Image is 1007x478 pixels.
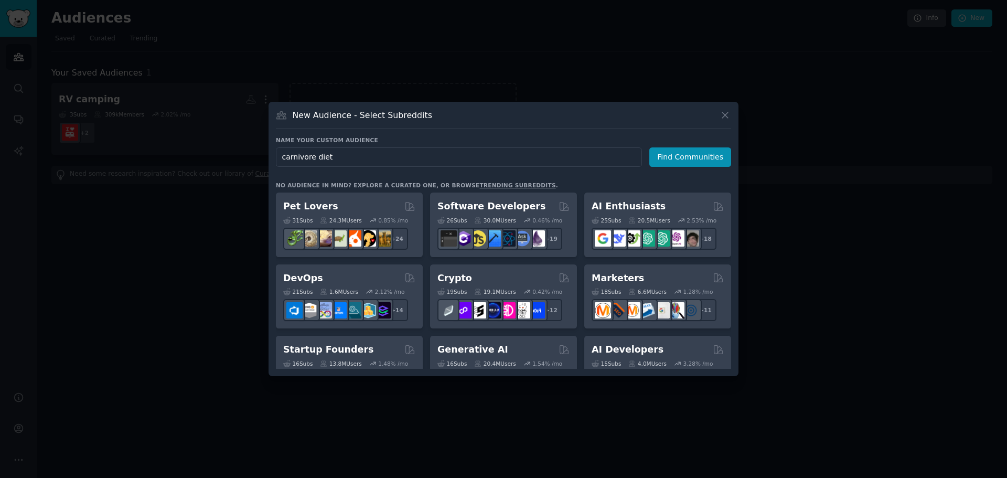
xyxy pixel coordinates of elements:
[360,230,376,247] img: PetAdvice
[345,302,361,318] img: platformengineering
[649,147,731,167] button: Find Communities
[668,302,684,318] img: MarketingResearch
[654,230,670,247] img: chatgpt_prompts_
[592,360,621,367] div: 15 Sub s
[378,217,408,224] div: 0.85 % /mo
[529,230,545,247] img: elixir
[316,230,332,247] img: leopardgeckos
[276,182,558,189] div: No audience in mind? Explore a curated one, or browse .
[595,302,611,318] img: content_marketing
[283,217,313,224] div: 31 Sub s
[624,302,640,318] img: AskMarketing
[683,302,699,318] img: OnlineMarketing
[485,302,501,318] img: web3
[320,288,358,295] div: 1.6M Users
[529,302,545,318] img: defi_
[437,360,467,367] div: 16 Sub s
[639,230,655,247] img: chatgpt_promptDesign
[316,302,332,318] img: Docker_DevOps
[276,147,642,167] input: Pick a short name, like "Digital Marketers" or "Movie-Goers"
[540,228,562,250] div: + 19
[470,230,486,247] img: learnjavascript
[654,302,670,318] img: googleads
[628,288,667,295] div: 6.6M Users
[595,230,611,247] img: GoogleGeminiAI
[609,230,626,247] img: DeepSeek
[485,230,501,247] img: iOSProgramming
[628,360,667,367] div: 4.0M Users
[514,302,530,318] img: CryptoNews
[441,230,457,247] img: software
[592,343,663,356] h2: AI Developers
[320,360,361,367] div: 13.8M Users
[592,200,666,213] h2: AI Enthusiasts
[499,302,516,318] img: defiblockchain
[283,360,313,367] div: 16 Sub s
[386,228,408,250] div: + 24
[386,299,408,321] div: + 14
[609,302,626,318] img: bigseo
[293,110,432,121] h3: New Audience - Select Subreddits
[683,360,713,367] div: 3.28 % /mo
[441,302,457,318] img: ethfinance
[668,230,684,247] img: OpenAIDev
[455,230,472,247] img: csharp
[474,217,516,224] div: 30.0M Users
[474,288,516,295] div: 19.1M Users
[532,360,562,367] div: 1.54 % /mo
[474,360,516,367] div: 20.4M Users
[345,230,361,247] img: cockatiel
[375,288,405,295] div: 2.12 % /mo
[330,230,347,247] img: turtle
[301,230,317,247] img: ballpython
[374,302,391,318] img: PlatformEngineers
[639,302,655,318] img: Emailmarketing
[628,217,670,224] div: 20.5M Users
[455,302,472,318] img: 0xPolygon
[592,272,644,285] h2: Marketers
[592,217,621,224] div: 25 Sub s
[479,182,555,188] a: trending subreddits
[283,343,373,356] h2: Startup Founders
[286,302,303,318] img: azuredevops
[592,288,621,295] div: 18 Sub s
[437,288,467,295] div: 19 Sub s
[283,272,323,285] h2: DevOps
[437,343,508,356] h2: Generative AI
[470,302,486,318] img: ethstaker
[330,302,347,318] img: DevOpsLinks
[301,302,317,318] img: AWS_Certified_Experts
[286,230,303,247] img: herpetology
[499,230,516,247] img: reactnative
[374,230,391,247] img: dogbreed
[276,136,731,144] h3: Name your custom audience
[437,272,472,285] h2: Crypto
[532,217,562,224] div: 0.46 % /mo
[687,217,716,224] div: 2.53 % /mo
[624,230,640,247] img: AItoolsCatalog
[683,288,713,295] div: 1.28 % /mo
[694,299,716,321] div: + 11
[532,288,562,295] div: 0.42 % /mo
[683,230,699,247] img: ArtificalIntelligence
[283,200,338,213] h2: Pet Lovers
[360,302,376,318] img: aws_cdk
[540,299,562,321] div: + 12
[283,288,313,295] div: 21 Sub s
[514,230,530,247] img: AskComputerScience
[378,360,408,367] div: 1.48 % /mo
[694,228,716,250] div: + 18
[320,217,361,224] div: 24.3M Users
[437,200,545,213] h2: Software Developers
[437,217,467,224] div: 26 Sub s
